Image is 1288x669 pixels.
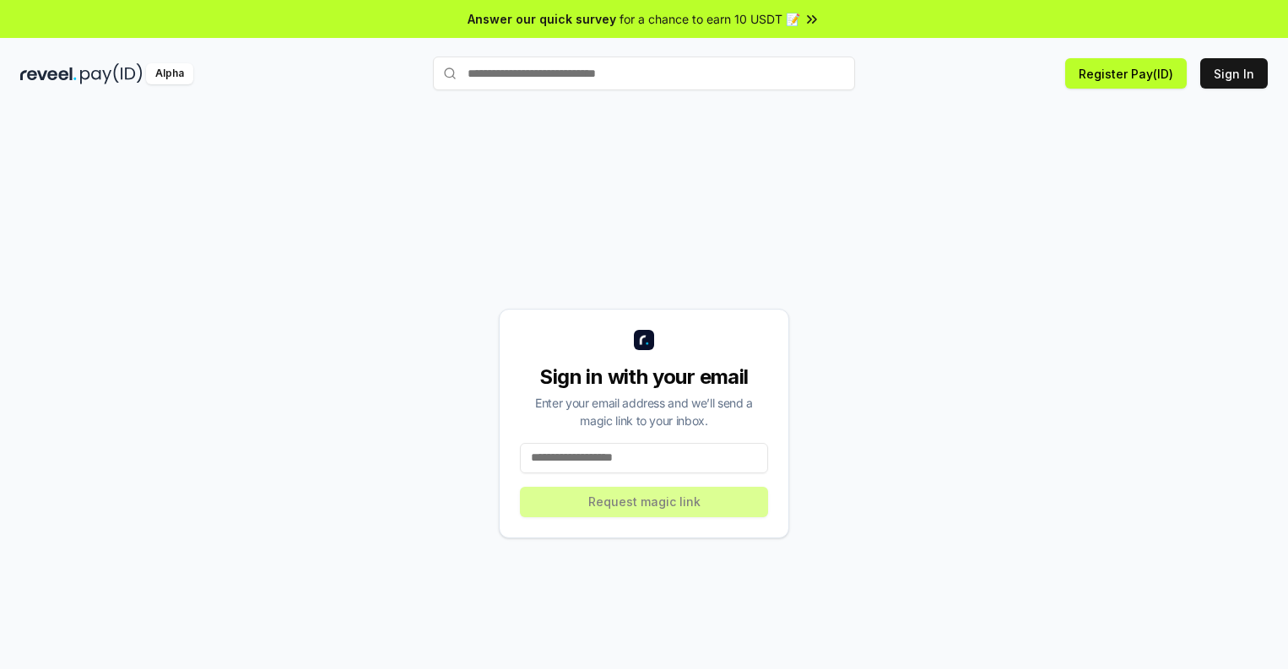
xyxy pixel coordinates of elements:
img: pay_id [80,63,143,84]
div: Enter your email address and we’ll send a magic link to your inbox. [520,394,768,429]
img: logo_small [634,330,654,350]
button: Sign In [1200,58,1268,89]
div: Alpha [146,63,193,84]
button: Register Pay(ID) [1065,58,1187,89]
span: for a chance to earn 10 USDT 📝 [620,10,800,28]
div: Sign in with your email [520,364,768,391]
img: reveel_dark [20,63,77,84]
span: Answer our quick survey [468,10,616,28]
